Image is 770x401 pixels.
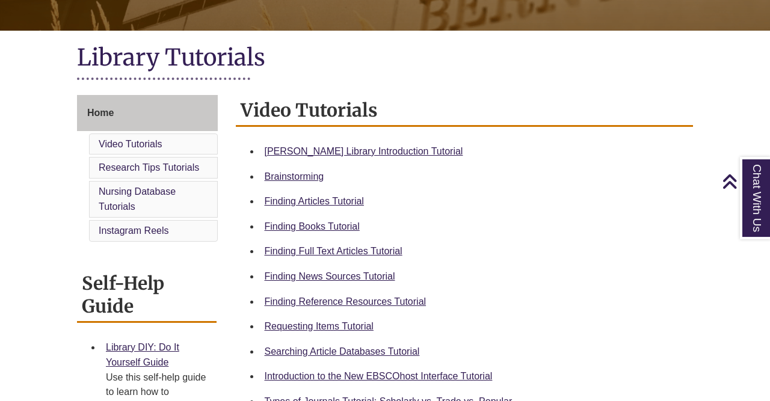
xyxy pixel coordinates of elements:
a: Nursing Database Tutorials [99,186,176,212]
a: [PERSON_NAME] Library Introduction Tutorial [265,146,463,156]
a: Introduction to the New EBSCOhost Interface Tutorial [265,371,493,381]
div: Guide Page Menu [77,95,218,244]
a: Home [77,95,218,131]
a: Finding Articles Tutorial [265,196,364,206]
a: Brainstorming [265,171,324,182]
a: Library DIY: Do It Yourself Guide [106,342,179,368]
a: Back to Top [722,173,767,189]
h2: Self-Help Guide [77,268,217,323]
h2: Video Tutorials [236,95,694,127]
h1: Library Tutorials [77,43,693,75]
a: Finding News Sources Tutorial [265,271,395,281]
a: Finding Reference Resources Tutorial [265,296,427,307]
span: Home [87,108,114,118]
a: Searching Article Databases Tutorial [265,346,420,357]
a: Research Tips Tutorials [99,162,199,173]
a: Finding Books Tutorial [265,221,360,231]
a: Video Tutorials [99,139,162,149]
a: Requesting Items Tutorial [265,321,374,331]
a: Instagram Reels [99,225,169,236]
a: Finding Full Text Articles Tutorial [265,246,402,256]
